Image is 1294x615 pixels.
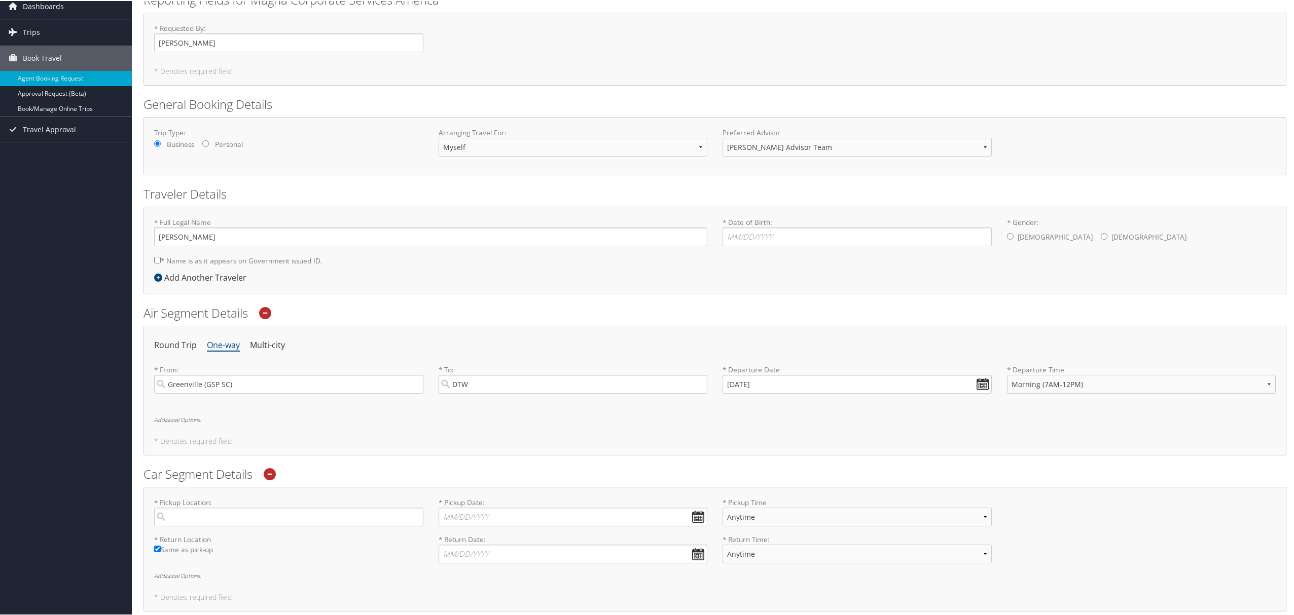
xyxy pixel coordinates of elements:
label: Preferred Advisor [723,127,992,137]
input: * Return Date: [439,544,708,562]
select: * Departure Time [1007,374,1276,393]
h5: * Denotes required field [154,67,1276,74]
h5: * Denotes required field [154,593,1276,600]
h6: Additional Options: [154,416,1276,421]
h2: Car Segment Details [143,465,1286,482]
select: * Pickup Time [723,507,992,525]
select: * Return Time: [723,544,992,562]
label: * Name is as it appears on Government issued ID. [154,250,322,269]
label: * Date of Birth: [723,216,992,245]
label: [DEMOGRAPHIC_DATA] [1111,226,1187,246]
label: * Pickup Date: [439,496,708,525]
label: * Requested By : [154,22,423,51]
label: * Return Location [154,533,423,544]
label: Trip Type: [154,127,423,137]
label: Same as pick-up [154,544,423,559]
label: [DEMOGRAPHIC_DATA] [1018,226,1093,246]
span: Trips [23,19,40,44]
h5: * Denotes required field [154,437,1276,444]
input: * Full Legal Name [154,226,707,245]
input: * Name is as it appears on Government issued ID. [154,256,161,262]
label: Personal [215,138,243,148]
h2: Air Segment Details [143,303,1286,321]
span: Travel Approval [23,116,76,141]
input: * Gender:[DEMOGRAPHIC_DATA][DEMOGRAPHIC_DATA] [1007,232,1014,239]
label: * Pickup Time [723,496,992,533]
input: MM/DD/YYYY [723,374,992,393]
label: * Pickup Location: [154,496,423,525]
input: Same as pick-up [154,545,161,551]
input: City or Airport Code [439,374,708,393]
div: Add Another Traveler [154,271,251,283]
input: * Date of Birth: [723,226,992,245]
label: * Departure Time [1007,364,1276,401]
label: * To: [439,364,708,393]
input: * Gender:[DEMOGRAPHIC_DATA][DEMOGRAPHIC_DATA] [1101,232,1107,239]
input: * Requested By: [154,32,423,51]
label: Arranging Travel For: [439,127,708,137]
input: * Pickup Date: [439,507,708,525]
label: * From: [154,364,423,393]
label: * Return Time: [723,533,992,570]
label: * Full Legal Name [154,216,707,245]
li: Multi-city [250,335,285,354]
span: Book Travel [23,45,62,70]
label: * Return Date: [439,533,708,562]
label: Business [167,138,194,148]
h2: Traveler Details [143,184,1286,202]
h6: Additional Options: [154,572,1276,578]
li: One-way [207,335,240,354]
input: City or Airport Code [154,374,423,393]
label: * Departure Date [723,364,992,374]
label: * Gender: [1007,216,1276,247]
h2: General Booking Details [143,95,1286,112]
li: Round Trip [154,335,197,354]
